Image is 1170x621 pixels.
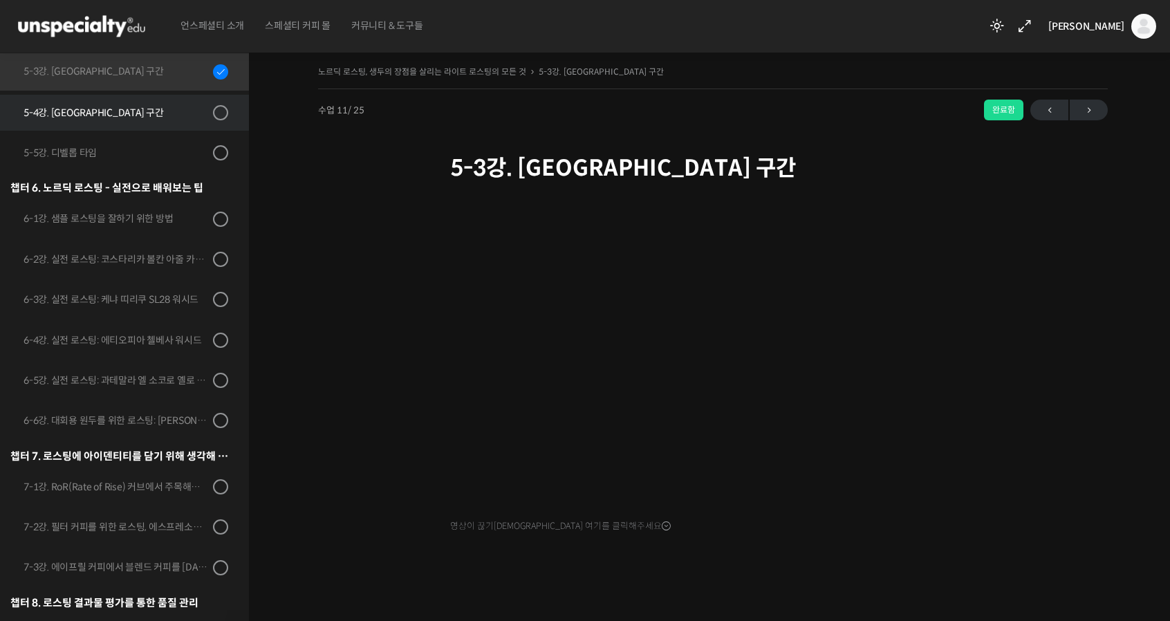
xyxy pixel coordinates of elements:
div: 6-2강. 실전 로스팅: 코스타리카 볼칸 아줄 카투라 내추럴 [24,252,209,267]
div: 7-3강. 에이프릴 커피에서 블렌드 커피를 [DATE] 않는 이유 [24,559,209,575]
div: 5-3강. [GEOGRAPHIC_DATA] 구간 [24,64,209,79]
div: 6-3강. 실전 로스팅: 케냐 띠리쿠 SL28 워시드 [24,292,209,307]
div: 6-6강. 대회용 원두를 위한 로스팅: [PERSON_NAME] [24,413,209,428]
a: 노르딕 로스팅, 생두의 장점을 살리는 라이트 로스팅의 모든 것 [318,66,526,77]
a: 설정 [178,438,266,473]
div: 6-4강. 실전 로스팅: 에티오피아 첼베사 워시드 [24,333,209,348]
a: 홈 [4,438,91,473]
span: 수업 11 [318,106,364,115]
div: 챕터 6. 노르딕 로스팅 - 실전으로 배워보는 팁 [10,178,228,197]
div: 7-1강. RoR(Rate of Rise) 커브에서 주목해야 할 포인트들 [24,479,209,494]
span: 홈 [44,459,52,470]
h1: 5-3강. [GEOGRAPHIC_DATA] 구간 [450,155,976,181]
div: 5-4강. [GEOGRAPHIC_DATA] 구간 [24,105,209,120]
div: 챕터 7. 로스팅에 아이덴티티를 담기 위해 생각해 볼 만한 주제들 [10,447,228,465]
div: 챕터 8. 로스팅 결과물 평가를 통한 품질 관리 [10,593,228,612]
span: [PERSON_NAME] [1048,20,1124,33]
div: 6-1강. 샘플 로스팅을 잘하기 위한 방법 [24,211,209,226]
span: → [1070,101,1108,120]
span: / 25 [348,104,364,116]
a: 다음→ [1070,100,1108,120]
a: ←이전 [1030,100,1068,120]
span: 대화 [127,460,143,471]
div: 5-5강. 디벨롭 타임 [24,145,209,160]
span: ← [1030,101,1068,120]
span: 영상이 끊기[DEMOGRAPHIC_DATA] 여기를 클릭해주세요 [450,521,671,532]
div: 7-2강. 필터 커피를 위한 로스팅, 에스프레소를 위한 로스팅, 그리고 옴니 로스트 [24,519,209,535]
a: 대화 [91,438,178,473]
span: 설정 [214,459,230,470]
div: 완료함 [984,100,1023,120]
a: 5-3강. [GEOGRAPHIC_DATA] 구간 [539,66,664,77]
div: 6-5강. 실전 로스팅: 과테말라 엘 소코로 옐로 버번 워시드 [24,373,209,388]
